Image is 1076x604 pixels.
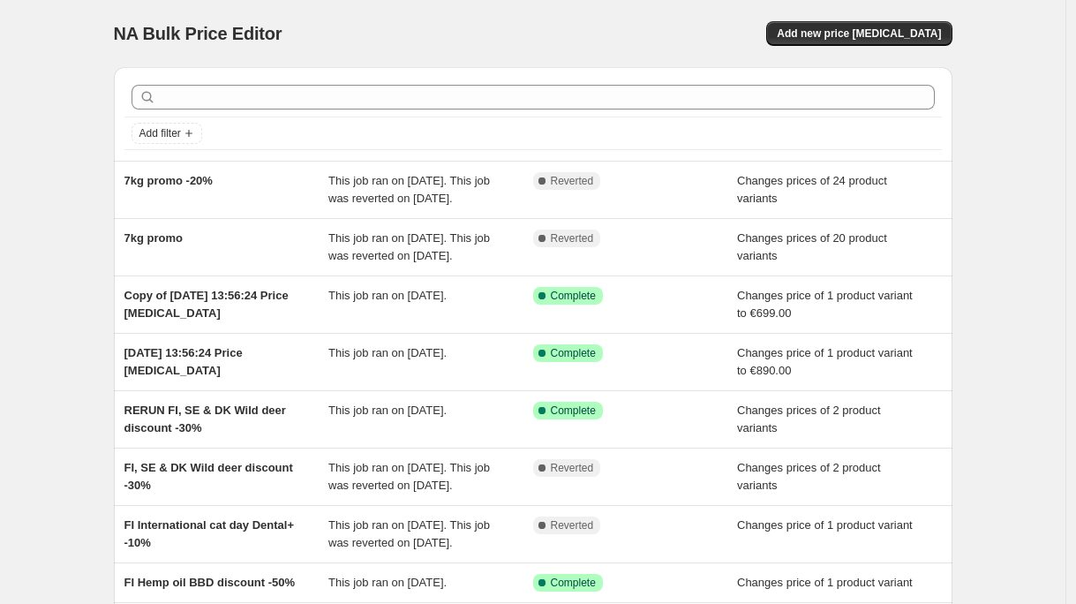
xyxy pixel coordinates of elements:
span: Reverted [551,174,594,188]
button: Add new price [MEDICAL_DATA] [766,21,952,46]
span: Changes price of 1 product variant [737,576,913,589]
span: Changes price of 1 product variant [737,518,913,532]
span: Changes prices of 20 product variants [737,231,887,262]
span: [DATE] 13:56:24 Price [MEDICAL_DATA] [124,346,243,377]
button: Add filter [132,123,202,144]
span: This job ran on [DATE]. [328,404,447,417]
span: Complete [551,346,596,360]
span: FI, SE & DK Wild deer discount -30% [124,461,293,492]
span: FI Hemp oil BBD discount -50% [124,576,296,589]
span: FI International cat day Dental+ -10% [124,518,295,549]
span: Changes prices of 24 product variants [737,174,887,205]
span: Changes price of 1 product variant to €699.00 [737,289,913,320]
span: This job ran on [DATE]. This job was reverted on [DATE]. [328,231,490,262]
span: This job ran on [DATE]. This job was reverted on [DATE]. [328,518,490,549]
span: 7kg promo -20% [124,174,213,187]
span: Add filter [139,126,181,140]
span: Complete [551,576,596,590]
span: This job ran on [DATE]. This job was reverted on [DATE]. [328,174,490,205]
span: Complete [551,289,596,303]
span: Changes prices of 2 product variants [737,404,881,434]
span: This job ran on [DATE]. This job was reverted on [DATE]. [328,461,490,492]
span: Changes price of 1 product variant to €890.00 [737,346,913,377]
span: Copy of [DATE] 13:56:24 Price [MEDICAL_DATA] [124,289,289,320]
span: Complete [551,404,596,418]
span: NA Bulk Price Editor [114,24,282,43]
span: This job ran on [DATE]. [328,346,447,359]
span: This job ran on [DATE]. [328,576,447,589]
span: Reverted [551,518,594,532]
span: Reverted [551,461,594,475]
span: 7kg promo [124,231,183,245]
span: Add new price [MEDICAL_DATA] [777,26,941,41]
span: This job ran on [DATE]. [328,289,447,302]
span: Reverted [551,231,594,245]
span: Changes prices of 2 product variants [737,461,881,492]
span: RERUN FI, SE & DK Wild deer discount -30% [124,404,286,434]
